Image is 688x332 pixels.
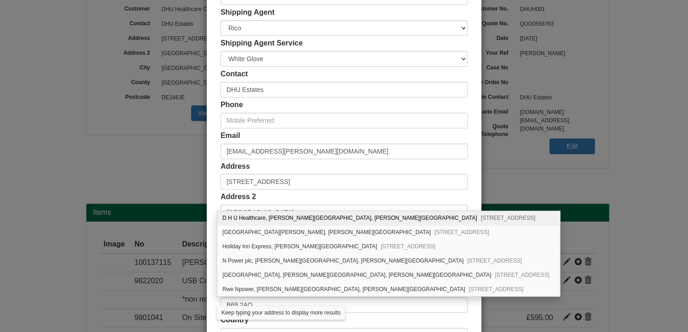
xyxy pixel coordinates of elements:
label: Shipping Agent [220,7,275,18]
div: Keep typing your address to display more results [217,306,345,320]
label: Shipping Agent Service [220,38,303,49]
span: [STREET_ADDRESS] [495,272,549,278]
div: Rwe N Power, Birchfield House, Joseph Street [217,268,560,282]
span: [STREET_ADDRESS] [381,243,435,250]
div: N Power plc, Birchfield House, Joseph Street [217,254,560,268]
span: [STREET_ADDRESS] [469,286,524,292]
span: [STREET_ADDRESS] [481,215,536,221]
label: Address [220,161,250,172]
label: Contact [220,69,248,80]
input: Mobile Preferred [220,113,468,128]
label: Address 2 [220,192,256,202]
div: Holiday Inn Express, Joseph Street [217,240,560,254]
div: Half Penny Farm, Joseph Street [217,225,560,240]
label: Country [220,315,248,326]
span: [STREET_ADDRESS] [467,258,522,264]
div: Rwe Npower, Birchfield House, Joseph Street [217,282,560,296]
span: [STREET_ADDRESS] [434,229,489,235]
div: D H U Healthcare, Birchfield House, Joseph Street [217,211,560,225]
label: Email [220,131,240,141]
label: Phone [220,100,243,110]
